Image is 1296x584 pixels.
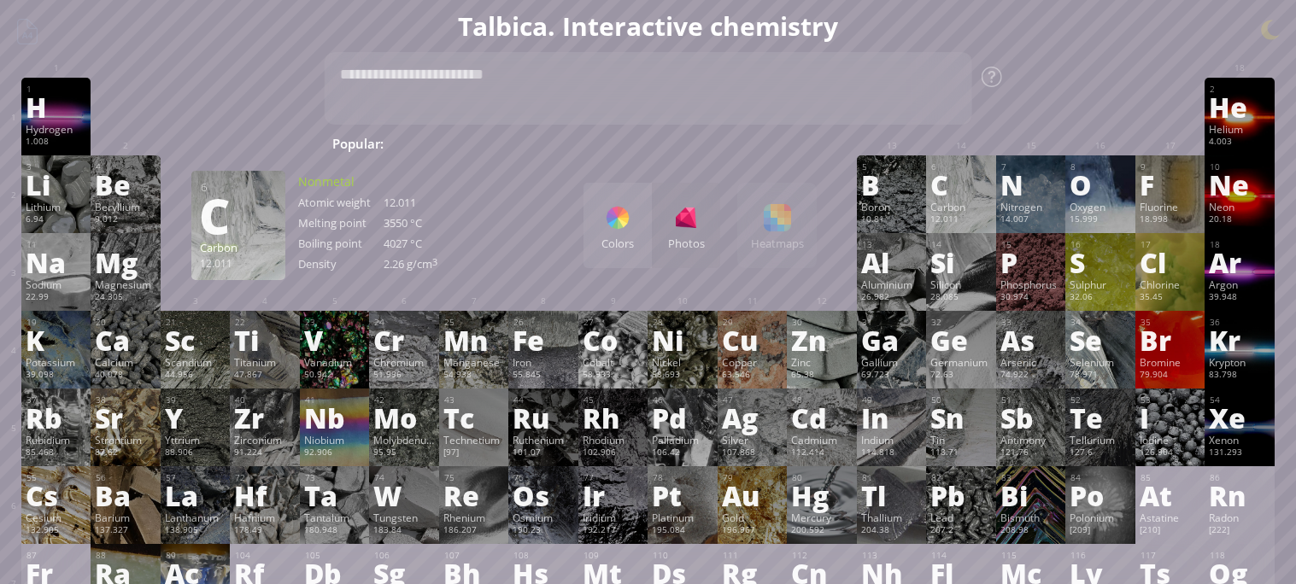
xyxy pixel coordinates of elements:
[1000,369,1062,383] div: 74.922
[930,355,992,369] div: Germanium
[1070,447,1131,460] div: 127.6
[861,511,923,524] div: Thallium
[930,404,992,431] div: Sn
[861,447,923,460] div: 114.818
[234,404,296,431] div: Zr
[95,404,156,431] div: Sr
[1141,161,1201,172] div: 9
[723,317,783,328] div: 29
[304,511,366,524] div: Tantalum
[513,482,574,509] div: Os
[861,200,923,213] div: Boron
[583,394,644,406] div: 45
[583,524,644,538] div: 192.217
[95,171,156,198] div: Be
[332,133,396,156] div: Popular:
[1209,93,1270,120] div: He
[373,433,435,447] div: Molybdenum
[1210,84,1270,95] div: 2
[513,511,574,524] div: Osmium
[234,511,296,524] div: Hafnium
[861,524,923,538] div: 204.38
[234,524,296,538] div: 178.49
[235,394,296,406] div: 40
[384,215,469,231] div: 3550 °C
[26,291,87,305] div: 22.99
[26,317,87,328] div: 19
[1140,213,1201,227] div: 18.998
[1210,239,1270,250] div: 18
[931,472,992,483] div: 82
[304,447,366,460] div: 92.906
[1001,317,1062,328] div: 33
[1140,447,1201,460] div: 126.904
[1070,369,1131,383] div: 78.971
[931,239,992,250] div: 14
[791,355,853,369] div: Zinc
[931,394,992,406] div: 50
[861,213,923,227] div: 10.81
[1141,394,1201,406] div: 53
[95,355,156,369] div: Calcium
[791,326,853,353] div: Zn
[444,472,505,483] div: 75
[583,369,644,383] div: 58.933
[165,524,226,538] div: 138.905
[26,200,87,213] div: Lithium
[165,355,226,369] div: Scandium
[861,248,923,276] div: Al
[1140,248,1201,276] div: Cl
[95,511,156,524] div: Barium
[862,472,923,483] div: 81
[26,136,87,149] div: 1.008
[1070,291,1131,305] div: 32.06
[26,248,87,276] div: Na
[861,326,923,353] div: Ga
[26,239,87,250] div: 11
[373,511,435,524] div: Tungsten
[443,326,505,353] div: Mn
[930,447,992,460] div: 118.71
[862,394,923,406] div: 49
[1140,326,1201,353] div: Br
[1140,291,1201,305] div: 35.45
[1140,171,1201,198] div: F
[95,447,156,460] div: 87.62
[862,239,923,250] div: 13
[373,447,435,460] div: 95.95
[930,482,992,509] div: Pb
[26,122,87,136] div: Hydrogen
[791,369,853,383] div: 65.38
[1000,171,1062,198] div: N
[234,433,296,447] div: Zirconium
[304,355,366,369] div: Vanadium
[861,291,923,305] div: 26.982
[166,472,226,483] div: 57
[513,524,574,538] div: 190.23
[1070,433,1131,447] div: Tellurium
[1140,200,1201,213] div: Fluorine
[95,277,156,291] div: Magnesium
[583,511,644,524] div: Iridium
[305,394,366,406] div: 41
[1070,326,1131,353] div: Se
[1070,200,1131,213] div: Oxygen
[95,369,156,383] div: 40.078
[930,200,992,213] div: Carbon
[791,447,853,460] div: 112.414
[305,317,366,328] div: 23
[1209,213,1270,227] div: 20.18
[443,447,505,460] div: [97]
[723,394,783,406] div: 47
[304,524,366,538] div: 180.948
[165,482,226,509] div: La
[861,369,923,383] div: 69.723
[1000,213,1062,227] div: 14.007
[862,317,923,328] div: 31
[1070,171,1131,198] div: O
[1141,472,1201,483] div: 85
[791,524,853,538] div: 200.592
[443,355,505,369] div: Manganese
[165,511,226,524] div: Lanthanum
[1209,404,1270,431] div: Xe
